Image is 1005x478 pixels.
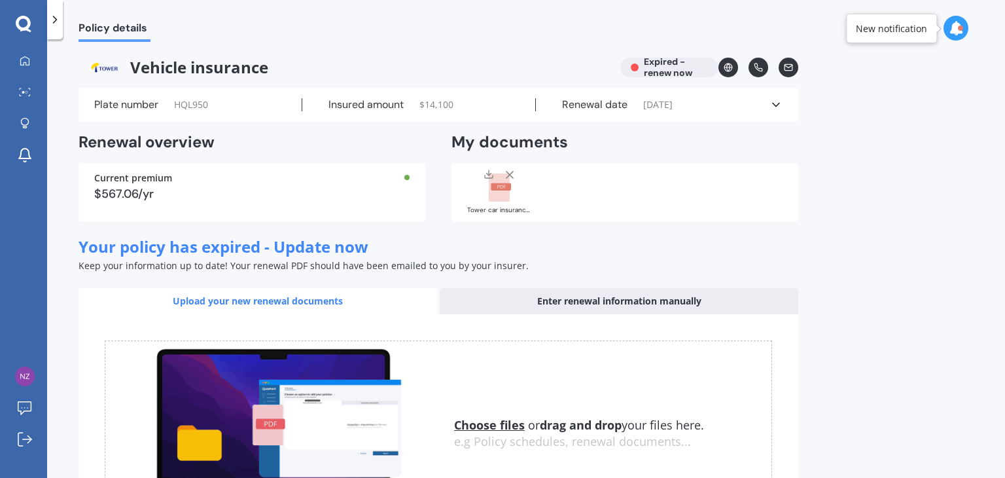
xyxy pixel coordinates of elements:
[467,207,533,213] div: Tower car insurance.pdf
[79,259,529,272] span: Keep your information up to date! Your renewal PDF should have been emailed to you by your insurer.
[79,22,150,39] span: Policy details
[94,98,158,111] label: Plate number
[174,98,208,111] span: HQL950
[454,417,525,433] u: Choose files
[79,132,425,153] h2: Renewal overview
[419,98,453,111] span: $ 14,100
[856,22,927,35] div: New notification
[79,58,610,77] span: Vehicle insurance
[562,98,627,111] label: Renewal date
[643,98,673,111] span: [DATE]
[451,132,568,153] h2: My documents
[440,288,798,314] div: Enter renewal information manually
[15,367,35,386] img: f4d9f53ba662e140fdc5ddbee0e26fec
[454,417,704,433] span: or your files here.
[94,174,410,183] div: Current premium
[328,98,404,111] label: Insured amount
[79,288,437,314] div: Upload your new renewal documents
[540,417,622,433] b: drag and drop
[94,188,410,200] div: $567.06/yr
[79,236,368,257] span: Your policy has expired - Update now
[79,58,130,77] img: Tower.webp
[454,435,771,449] div: e.g Policy schedules, renewal documents...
